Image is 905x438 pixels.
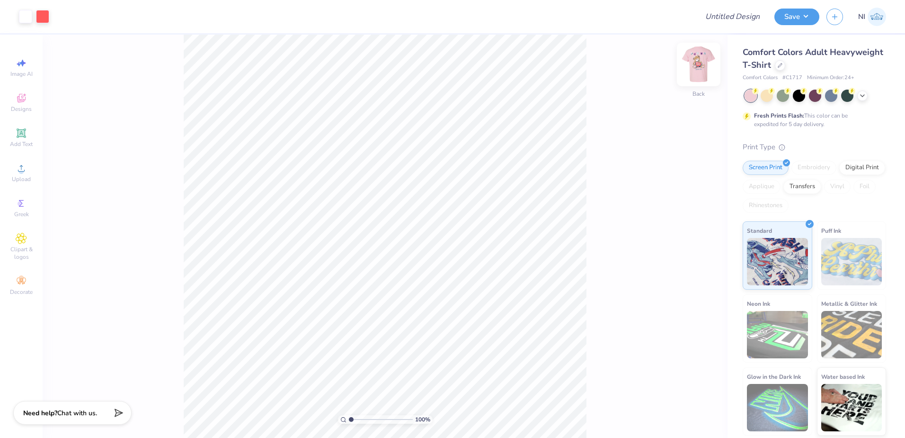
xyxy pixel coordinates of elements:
[821,384,882,431] img: Water based Ink
[821,299,877,309] span: Metallic & Glitter Ink
[839,161,885,175] div: Digital Print
[821,226,841,236] span: Puff Ink
[858,11,865,22] span: NI
[743,199,789,213] div: Rhinestones
[754,112,804,119] strong: Fresh Prints Flash:
[743,142,886,153] div: Print Type
[821,311,882,358] img: Metallic & Glitter Ink
[747,226,772,236] span: Standard
[743,74,778,82] span: Comfort Colors
[824,180,851,194] div: Vinyl
[868,8,886,26] img: Nicole Isabelle Dimla
[783,180,821,194] div: Transfers
[10,288,33,296] span: Decorate
[747,299,770,309] span: Neon Ink
[57,409,97,418] span: Chat with us.
[821,372,865,382] span: Water based Ink
[747,372,801,382] span: Glow in the Dark Ink
[747,311,808,358] img: Neon Ink
[10,140,33,148] span: Add Text
[807,74,854,82] span: Minimum Order: 24 +
[858,8,886,26] a: NI
[821,238,882,285] img: Puff Ink
[774,9,819,25] button: Save
[791,161,836,175] div: Embroidery
[5,246,38,261] span: Clipart & logos
[692,90,705,98] div: Back
[743,46,883,71] span: Comfort Colors Adult Heavyweight T-Shirt
[743,180,781,194] div: Applique
[698,7,767,26] input: Untitled Design
[23,409,57,418] strong: Need help?
[10,70,33,78] span: Image AI
[747,384,808,431] img: Glow in the Dark Ink
[747,238,808,285] img: Standard
[415,415,430,424] span: 100 %
[14,210,29,218] span: Greek
[754,111,870,128] div: This color can be expedited for 5 day delivery.
[680,46,718,83] img: Back
[853,180,876,194] div: Foil
[11,105,32,113] span: Designs
[743,161,789,175] div: Screen Print
[782,74,802,82] span: # C1717
[12,175,31,183] span: Upload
